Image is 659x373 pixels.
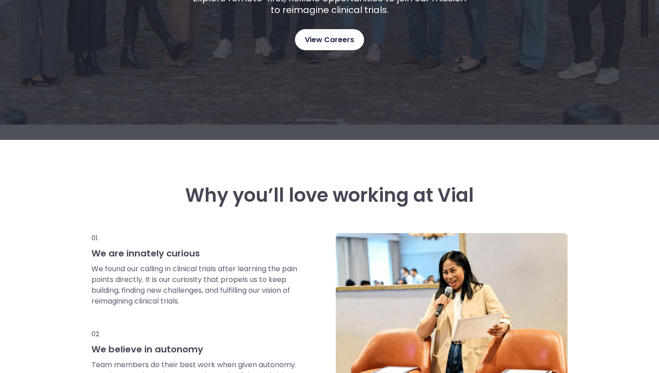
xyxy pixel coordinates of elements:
[91,329,299,339] p: 02.
[91,185,568,206] h3: Why you’ll love working at Vial
[91,264,299,307] p: We found our calling in clinical trials after learning the pain points directly. It is our curios...
[295,29,364,50] a: View Careers
[91,343,299,355] h3: We believe in autonomy
[91,247,299,259] h3: We are innately curious
[91,233,299,243] p: 01.
[305,34,354,46] span: View Careers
